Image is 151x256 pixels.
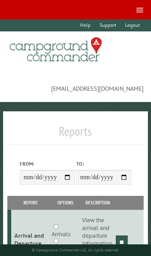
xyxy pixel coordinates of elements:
[51,229,71,239] label: Arrivals
[7,71,143,93] span: [EMAIL_ADDRESS][DOMAIN_NAME]
[81,196,115,209] th: Description
[51,244,80,253] label: Departures
[76,160,131,168] label: To:
[32,247,119,253] small: © Campground Commander LLC. All rights reserved.
[76,19,94,31] a: Help
[20,160,75,168] label: From:
[7,35,104,65] img: Campground Commander
[11,196,50,209] th: Report
[50,196,81,209] th: Options
[121,19,143,31] a: Logout
[7,124,143,145] h1: Reports
[96,19,120,31] a: Support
